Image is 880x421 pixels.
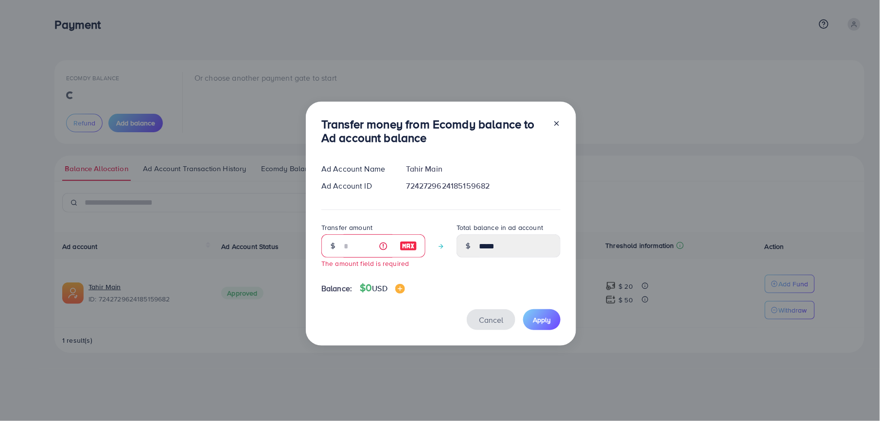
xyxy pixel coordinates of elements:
div: Tahir Main [399,163,568,175]
label: Total balance in ad account [457,223,543,232]
div: 7242729624185159682 [399,180,568,192]
h3: Transfer money from Ecomdy balance to Ad account balance [321,117,545,145]
span: Cancel [479,315,503,325]
span: Balance: [321,283,352,294]
img: image [395,284,405,294]
span: USD [372,283,387,294]
label: Transfer amount [321,223,372,232]
button: Cancel [467,309,515,330]
h4: $0 [360,282,405,294]
button: Apply [523,309,561,330]
div: Ad Account ID [314,180,399,192]
small: The amount field is required [321,259,409,268]
div: Ad Account Name [314,163,399,175]
img: image [400,240,417,252]
span: Apply [533,315,551,325]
